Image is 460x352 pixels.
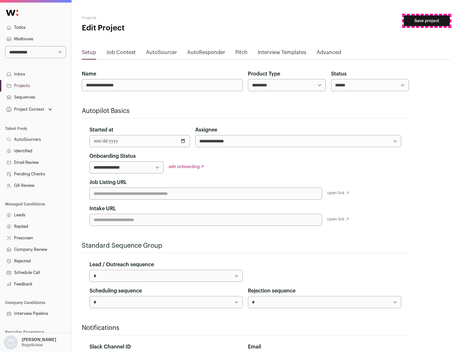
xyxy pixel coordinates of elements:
[169,164,204,169] a: edit onboarding ↗
[22,337,56,342] p: [PERSON_NAME]
[82,241,409,250] h2: Standard Sequence Group
[317,49,341,59] a: Advanced
[89,152,136,160] label: Onboarding Status
[89,126,113,134] label: Started at
[82,15,204,20] h2: Projects
[82,324,409,332] h2: Notifications
[235,49,248,59] a: Pitch
[248,287,295,295] label: Rejection sequence
[82,23,204,33] h1: Edit Project
[82,107,409,116] h2: Autopilot Basics
[82,70,96,78] label: Name
[89,261,154,268] label: Lead / Outreach sequence
[3,6,22,19] img: Wellfound
[4,335,18,349] img: nopic.png
[89,287,142,295] label: Scheduling sequence
[195,126,217,134] label: Assignee
[89,205,116,212] label: Intake URL
[89,179,127,186] label: Job Listing URL
[89,343,131,351] label: Slack Channel ID
[22,342,43,348] p: Bagelicious
[331,70,347,78] label: Status
[258,49,306,59] a: Interview Templates
[106,49,136,59] a: Job Context
[187,49,225,59] a: AutoResponder
[146,49,177,59] a: AutoSourcer
[5,107,44,112] div: Project Context
[5,105,53,114] button: Open dropdown
[82,49,96,59] a: Setup
[248,70,280,78] label: Product Type
[404,15,450,26] button: Save project
[248,343,401,351] div: Email
[3,335,57,349] button: Open dropdown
